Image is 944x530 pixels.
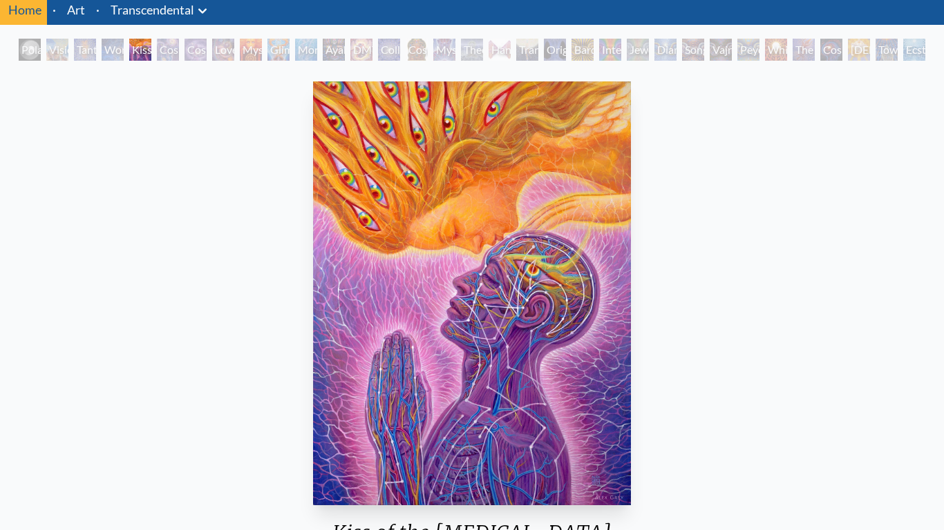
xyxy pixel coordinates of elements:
div: Original Face [544,39,566,61]
div: Song of Vajra Being [682,39,704,61]
div: Vajra Being [710,39,732,61]
div: Mysteriosa 2 [240,39,262,61]
div: Diamond Being [654,39,677,61]
div: Visionary Origin of Language [46,39,68,61]
div: Cosmic [DEMOGRAPHIC_DATA] [406,39,428,61]
div: Toward the One [876,39,898,61]
div: Mystic Eye [433,39,455,61]
div: Glimpsing the Empyrean [267,39,290,61]
div: The Great Turn [793,39,815,61]
div: DMT - The Spirit Molecule [350,39,372,61]
div: Kiss of the [MEDICAL_DATA] [129,39,151,61]
div: Love is a Cosmic Force [212,39,234,61]
div: Monochord [295,39,317,61]
div: Interbeing [599,39,621,61]
div: Cosmic Creativity [157,39,179,61]
img: Kiss-of-the-Muse-2011-Alex-Grey-watermarked.jpg [313,81,632,505]
div: Cosmic Artist [185,39,207,61]
div: Peyote Being [737,39,759,61]
div: Tantra [74,39,96,61]
div: Theologue [461,39,483,61]
div: Collective Vision [378,39,400,61]
div: [DEMOGRAPHIC_DATA] [848,39,870,61]
div: White Light [765,39,787,61]
div: Cosmic Consciousness [820,39,842,61]
div: Hands that See [489,39,511,61]
div: Wonder [102,39,124,61]
div: Transfiguration [516,39,538,61]
div: Polar Unity Spiral [19,39,41,61]
a: Home [8,2,41,17]
div: Bardo Being [572,39,594,61]
div: Ayahuasca Visitation [323,39,345,61]
div: Jewel Being [627,39,649,61]
div: Ecstasy [903,39,925,61]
